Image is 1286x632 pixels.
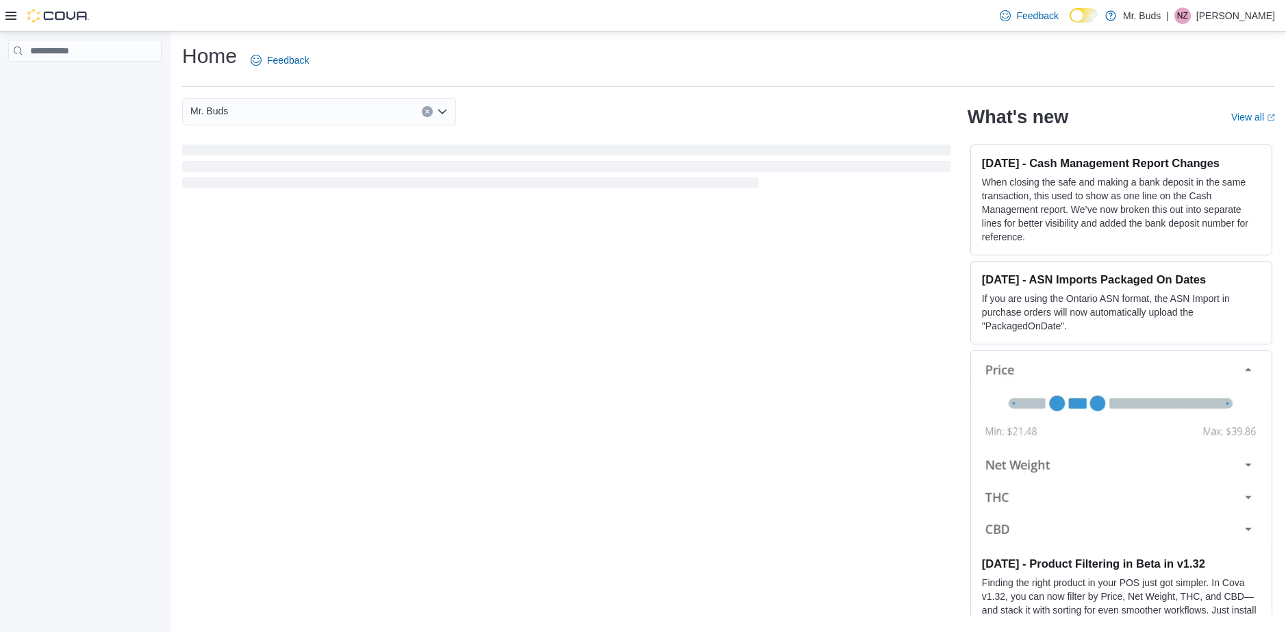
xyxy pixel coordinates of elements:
[27,9,89,23] img: Cova
[982,292,1261,333] p: If you are using the Ontario ASN format, the ASN Import in purchase orders will now automatically...
[182,42,237,70] h1: Home
[8,64,162,97] nav: Complex example
[1231,112,1275,123] a: View allExternal link
[968,106,1068,128] h2: What's new
[1123,8,1161,24] p: Mr. Buds
[245,47,314,74] a: Feedback
[982,175,1261,244] p: When closing the safe and making a bank deposit in the same transaction, this used to show as one...
[1267,114,1275,122] svg: External link
[1177,8,1188,24] span: NZ
[182,147,951,191] span: Loading
[982,273,1261,286] h3: [DATE] - ASN Imports Packaged On Dates
[437,106,448,117] button: Open list of options
[1166,8,1169,24] p: |
[994,2,1063,29] a: Feedback
[1016,9,1058,23] span: Feedback
[982,156,1261,170] h3: [DATE] - Cash Management Report Changes
[267,53,309,67] span: Feedback
[1174,8,1191,24] div: Norman Zoelzer
[422,106,433,117] button: Clear input
[1196,8,1275,24] p: [PERSON_NAME]
[982,557,1261,570] h3: [DATE] - Product Filtering in Beta in v1.32
[1070,8,1098,23] input: Dark Mode
[190,103,228,119] span: Mr. Buds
